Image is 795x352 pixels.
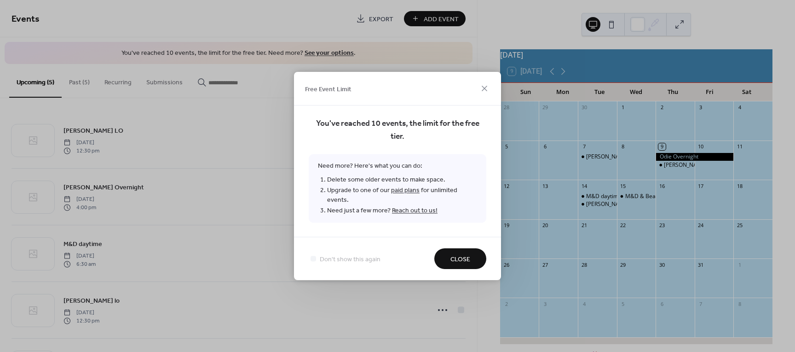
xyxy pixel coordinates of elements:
a: Reach out to us! [392,205,438,217]
li: Need just a few more? [327,205,477,216]
button: Close [434,248,486,269]
a: paid plans [391,184,420,197]
span: Don't show this again [320,255,380,264]
span: Close [450,255,470,264]
li: Delete some older events to make space. [327,175,477,185]
span: Free Event Limit [305,84,351,94]
span: You've reached 10 events, the limit for the free tier. [309,117,486,143]
span: Need more? Here's what you can do: [309,154,486,223]
li: Upgrade to one of our for unlimited events. [327,185,477,205]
